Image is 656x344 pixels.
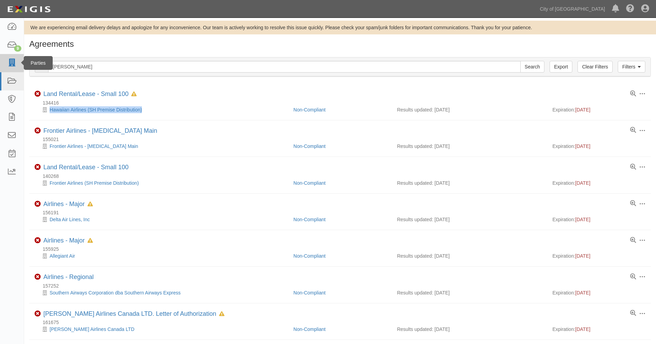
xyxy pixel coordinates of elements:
[34,252,288,259] div: Allegiant Air
[48,61,521,73] input: Search
[577,61,612,73] a: Clear Filters
[43,90,128,97] a: Land Rental/Lease - Small 100
[630,274,636,280] a: View results summary
[626,5,634,13] i: Help Center - Complianz
[43,273,94,280] a: Airlines - Regional
[34,136,651,143] div: 155021
[43,237,85,244] a: Airlines - Major
[34,106,288,113] div: Hawaiian Airlines (SH Premise Distribution)
[29,40,651,49] h1: Agreements
[630,310,636,316] a: View results summary
[43,310,216,317] a: [PERSON_NAME] Airlines Canada LTD. Letter of Authorization
[397,289,542,296] div: Results updated: [DATE]
[43,127,157,135] div: Frontier Airlines - T3 Main
[43,310,225,318] div: Porter Airlines Canada LTD. Letter of Authorization
[50,326,134,332] a: [PERSON_NAME] Airlines Canada LTD
[34,99,651,106] div: 134416
[43,237,93,245] div: Airlines - Major
[575,253,590,259] span: [DATE]
[397,106,542,113] div: Results updated: [DATE]
[293,290,325,295] a: Non-Compliant
[24,56,53,70] div: Parties
[397,143,542,150] div: Results updated: [DATE]
[43,201,93,208] div: Airlines - Major
[34,319,651,326] div: 161675
[34,311,41,317] i: Non-Compliant
[575,290,590,295] span: [DATE]
[43,201,85,207] a: Airlines - Major
[397,326,542,333] div: Results updated: [DATE]
[397,216,542,223] div: Results updated: [DATE]
[34,128,41,134] i: Non-Compliant
[50,107,142,112] a: Hawaiian Airlines (SH Premise Distribution)
[575,143,590,149] span: [DATE]
[552,326,646,333] div: Expiration:
[630,237,636,244] a: View results summary
[34,216,288,223] div: Delta Air Lines, Inc
[43,90,137,98] div: Land Rental/Lease - Small 100
[552,180,646,186] div: Expiration:
[24,24,656,31] div: We are experiencing email delivery delays and apologize for any inconvenience. Our team is active...
[575,107,590,112] span: [DATE]
[34,209,651,216] div: 156191
[14,45,21,52] div: 9
[34,201,41,207] i: Non-Compliant
[397,180,542,186] div: Results updated: [DATE]
[552,216,646,223] div: Expiration:
[293,326,325,332] a: Non-Compliant
[552,106,646,113] div: Expiration:
[34,91,41,97] i: Non-Compliant
[550,61,572,73] a: Export
[87,238,93,243] i: In Default since 07/03/2025
[50,180,139,186] a: Frontier Airlines (SH Premise Distribution)
[43,127,157,134] a: Frontier Airlines - [MEDICAL_DATA] Main
[131,92,137,97] i: In Default since 08/22/2023
[34,246,651,252] div: 155925
[34,143,288,150] div: Frontier Airlines - T3 Main
[50,217,90,222] a: Delta Air Lines, Inc
[552,252,646,259] div: Expiration:
[87,202,93,207] i: In Default since 02/03/2025
[575,326,590,332] span: [DATE]
[5,3,53,15] img: logo-5460c22ac91f19d4615b14bd174203de0afe785f0fc80cf4dbbc73dc1793850b.png
[537,2,608,16] a: City of [GEOGRAPHIC_DATA]
[50,253,75,259] a: Allegiant Air
[630,201,636,207] a: View results summary
[43,273,94,281] div: Airlines - Regional
[34,289,288,296] div: Southern Airways Corporation dba Southern Airways Express
[34,173,651,180] div: 140268
[575,180,590,186] span: [DATE]
[293,107,325,112] a: Non-Compliant
[575,217,590,222] span: [DATE]
[219,312,225,316] i: In Default since 05/28/2025
[34,180,288,186] div: Frontier Airlines (SH Premise Distribution)
[520,61,544,73] input: Search
[630,127,636,133] a: View results summary
[552,289,646,296] div: Expiration:
[34,282,651,289] div: 157252
[293,143,325,149] a: Non-Compliant
[630,164,636,170] a: View results summary
[50,290,181,295] a: Southern Airways Corporation dba Southern Airways Express
[34,274,41,280] i: Non-Compliant
[293,180,325,186] a: Non-Compliant
[50,143,138,149] a: Frontier Airlines - [MEDICAL_DATA] Main
[618,61,645,73] a: Filters
[397,252,542,259] div: Results updated: [DATE]
[34,326,288,333] div: Porter Airlines Canada LTD
[630,91,636,97] a: View results summary
[293,253,325,259] a: Non-Compliant
[552,143,646,150] div: Expiration:
[43,164,128,171] a: Land Rental/Lease - Small 100
[34,237,41,244] i: Non-Compliant
[34,164,41,170] i: Non-Compliant
[293,217,325,222] a: Non-Compliant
